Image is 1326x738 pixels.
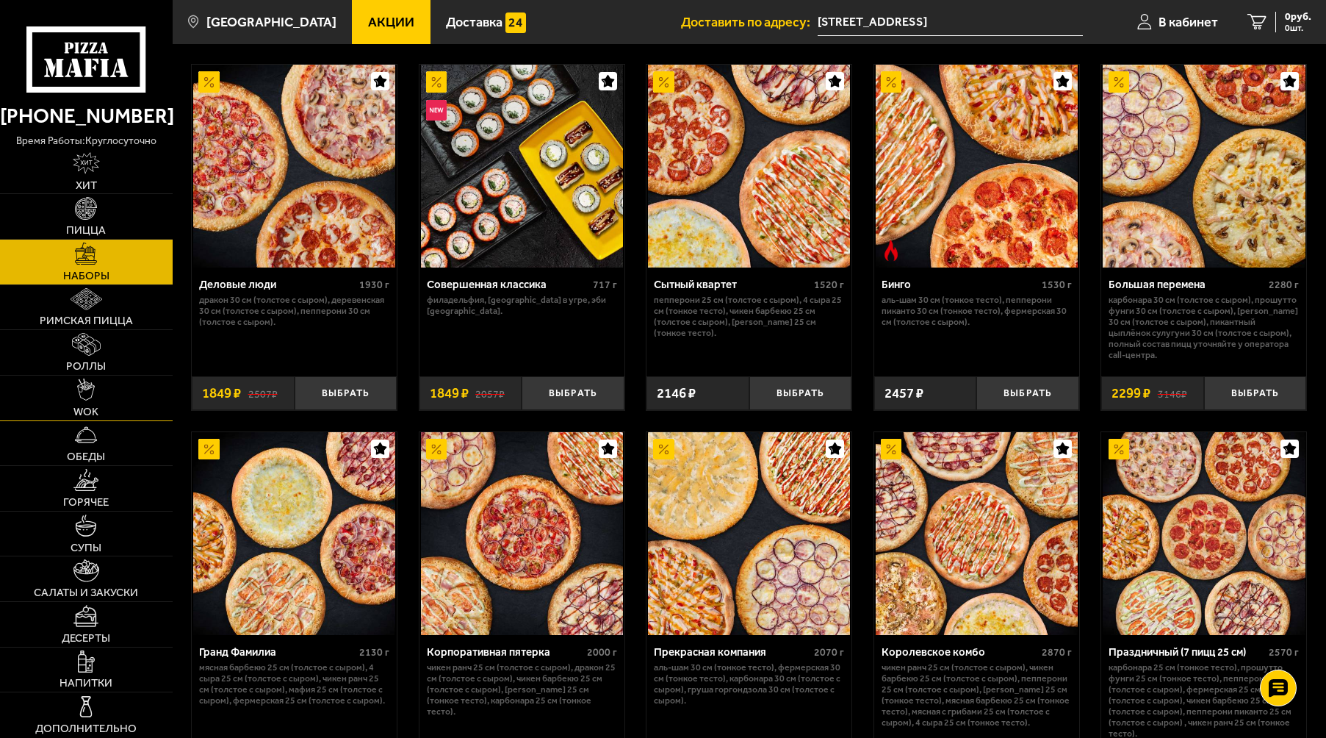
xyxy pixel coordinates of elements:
[475,387,505,401] s: 2057 ₽
[657,387,696,401] span: 2146 ₽
[1204,376,1307,410] button: Выбрать
[976,376,1079,410] button: Выбрать
[1101,65,1306,267] a: АкционныйБольшая перемена
[1269,646,1299,659] span: 2570 г
[76,180,97,191] span: Хит
[198,439,219,459] img: Акционный
[199,278,356,291] div: Деловые люди
[654,645,810,659] div: Прекрасная компания
[648,432,850,634] img: Прекрасная компания
[874,432,1079,634] a: АкционныйКоролевское комбо
[66,225,106,236] span: Пицца
[199,295,389,328] p: Дракон 30 см (толстое с сыром), Деревенская 30 см (толстое с сыром), Пепперони 30 см (толстое с с...
[34,587,138,598] span: Салаты и закуски
[426,439,447,459] img: Акционный
[427,662,617,717] p: Чикен Ранч 25 см (толстое с сыром), Дракон 25 см (толстое с сыром), Чикен Барбекю 25 см (толстое ...
[66,361,106,372] span: Роллы
[199,662,389,706] p: Мясная Барбекю 25 см (толстое с сыром), 4 сыра 25 см (толстое с сыром), Чикен Ранч 25 см (толстое...
[1109,439,1129,459] img: Акционный
[1285,12,1311,22] span: 0 руб.
[646,432,851,634] a: АкционныйПрекрасная компания
[446,15,502,29] span: Доставка
[587,646,617,659] span: 2000 г
[1111,387,1150,401] span: 2299 ₽
[202,387,241,401] span: 1849 ₽
[681,15,818,29] span: Доставить по адресу:
[1269,279,1299,291] span: 2280 г
[419,432,624,634] a: АкционныйКорпоративная пятерка
[359,279,389,291] span: 1930 г
[882,662,1072,728] p: Чикен Ранч 25 см (толстое с сыром), Чикен Барбекю 25 см (толстое с сыром), Пепперони 25 см (толст...
[818,9,1083,36] input: Ваш адрес доставки
[1103,432,1305,634] img: Праздничный (7 пицц 25 см)
[1159,15,1218,29] span: В кабинет
[654,295,844,339] p: Пепперони 25 см (толстое с сыром), 4 сыра 25 см (тонкое тесто), Чикен Барбекю 25 см (толстое с сы...
[63,271,109,282] span: Наборы
[421,432,623,634] img: Корпоративная пятерка
[426,100,447,121] img: Новинка
[73,406,98,418] span: WOK
[193,432,395,634] img: Гранд Фамилиа
[206,15,336,29] span: [GEOGRAPHIC_DATA]
[884,387,923,401] span: 2457 ₽
[505,12,526,33] img: 15daf4d41897b9f0e9f617042186c801.svg
[653,439,674,459] img: Акционный
[419,65,624,267] a: АкционныйНовинкаСовершенная классика
[192,65,397,267] a: АкционныйДеловые люди
[653,71,674,92] img: Акционный
[40,315,133,326] span: Римская пицца
[593,279,617,291] span: 717 г
[193,65,395,267] img: Деловые люди
[368,15,414,29] span: Акции
[1101,432,1306,634] a: АкционныйПраздничный (7 пицц 25 см)
[882,295,1072,328] p: Аль-Шам 30 см (тонкое тесто), Пепперони Пиканто 30 см (тонкое тесто), Фермерская 30 см (толстое с...
[430,387,469,401] span: 1849 ₽
[881,439,901,459] img: Акционный
[295,376,397,410] button: Выбрать
[1109,278,1265,291] div: Большая перемена
[198,71,219,92] img: Акционный
[881,240,901,260] img: Острое блюдо
[654,278,810,291] div: Сытный квартет
[1158,387,1187,401] s: 3146 ₽
[646,65,851,267] a: АкционныйСытный квартет
[60,678,112,689] span: Напитки
[427,278,589,291] div: Совершенная классика
[874,65,1079,267] a: АкционныйОстрое блюдоБинго
[1285,24,1311,32] span: 0 шт.
[199,645,356,659] div: Гранд Фамилиа
[818,9,1083,36] span: территория Горелово, Школьная улица, 43
[1042,646,1072,659] span: 2870 г
[71,542,101,553] span: Супы
[882,645,1038,659] div: Королевское комбо
[35,723,137,734] span: Дополнительно
[648,65,850,267] img: Сытный квартет
[427,645,583,659] div: Корпоративная пятерка
[421,65,623,267] img: Совершенная классика
[1042,279,1072,291] span: 1530 г
[62,633,110,644] span: Десерты
[1109,71,1129,92] img: Акционный
[749,376,852,410] button: Выбрать
[881,71,901,92] img: Акционный
[882,278,1038,291] div: Бинго
[1109,645,1265,659] div: Праздничный (7 пицц 25 см)
[63,497,109,508] span: Горячее
[426,71,447,92] img: Акционный
[192,432,397,634] a: АкционныйГранд Фамилиа
[67,451,105,462] span: Обеды
[1109,295,1299,361] p: Карбонара 30 см (толстое с сыром), Прошутто Фунги 30 см (толстое с сыром), [PERSON_NAME] 30 см (т...
[814,646,844,659] span: 2070 г
[1103,65,1305,267] img: Большая перемена
[876,65,1078,267] img: Бинго
[427,295,617,317] p: Филадельфия, [GEOGRAPHIC_DATA] в угре, Эби [GEOGRAPHIC_DATA].
[248,387,278,401] s: 2507 ₽
[814,279,844,291] span: 1520 г
[876,432,1078,634] img: Королевское комбо
[522,376,624,410] button: Выбрать
[359,646,389,659] span: 2130 г
[654,662,844,706] p: Аль-Шам 30 см (тонкое тесто), Фермерская 30 см (тонкое тесто), Карбонара 30 см (толстое с сыром),...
